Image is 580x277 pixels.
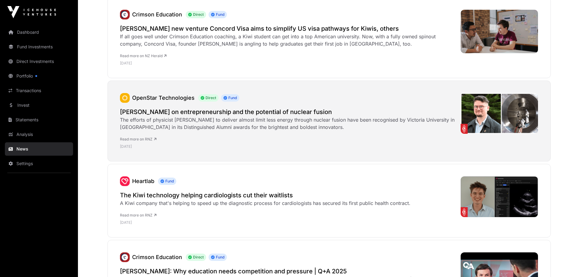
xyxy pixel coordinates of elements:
[120,33,455,47] div: If all goes well under Crimson Education coaching, a Kiwi student can get into a top American uni...
[5,113,73,126] a: Statements
[5,128,73,141] a: Analysis
[120,61,455,66] p: [DATE]
[120,93,130,103] img: OpenStar.svg
[120,252,130,262] img: unnamed.jpg
[120,267,455,275] a: [PERSON_NAME]: Why education needs competition and pressure | Q+A 2025
[120,10,130,19] a: Crimson Education
[186,11,206,18] span: Direct
[186,254,206,261] span: Direct
[120,10,130,19] img: unnamed.jpg
[461,93,538,134] img: 4K2QY7R_CEO_of_Openstar_Technologies_Ratu_Mataira_and_its_nuclear_fusion_reactor_in_Wellington_jp...
[221,94,239,102] span: Fund
[120,176,130,186] img: output-onlinepngtools---2024-09-17T130428.988.png
[5,84,73,97] a: Transactions
[120,54,167,58] a: Read more on NZ Herald
[120,220,410,225] p: [DATE]
[5,55,73,68] a: Direct Investments
[198,94,219,102] span: Direct
[132,254,182,260] a: Crimson Education
[461,10,538,53] img: S2EQ3V4SVJGTPNBYDX7OWO3PIU.jpg
[132,178,154,184] a: Heartlab
[550,248,580,277] iframe: Chat Widget
[120,199,410,207] div: A Kiwi company that's helping to speed up the diagnostic process for cardiologists has secured it...
[120,24,455,33] a: [PERSON_NAME] new venture Concord Visa aims to simplify US visa pathways for Kiwis, others
[120,191,410,199] a: The Kiwi technology helping cardiologists cut their waitlists
[209,11,227,18] span: Fund
[5,142,73,156] a: News
[132,95,195,101] a: OpenStar Technologies
[120,93,130,103] a: OpenStar Technologies
[209,254,227,261] span: Fund
[120,137,156,141] a: Read more on RNZ
[5,99,73,112] a: Invest
[7,6,56,18] img: Icehouse Ventures Logo
[120,108,455,116] a: [PERSON_NAME] on entrepreneurship and the potential of nuclear fusion
[5,26,73,39] a: Dashboard
[5,157,73,170] a: Settings
[120,144,455,149] p: [DATE]
[120,116,455,131] div: The efforts of physicist [PERSON_NAME] to deliver almost limit less energy through nuclear fusion...
[120,252,130,262] a: Crimson Education
[158,178,176,185] span: Fund
[5,69,73,83] a: Portfolio
[120,213,156,217] a: Read more on RNZ
[132,11,182,18] a: Crimson Education
[461,176,538,217] img: 4K35P6U_HeartLab_jpg.png
[5,40,73,54] a: Fund Investments
[120,176,130,186] a: Heartlab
